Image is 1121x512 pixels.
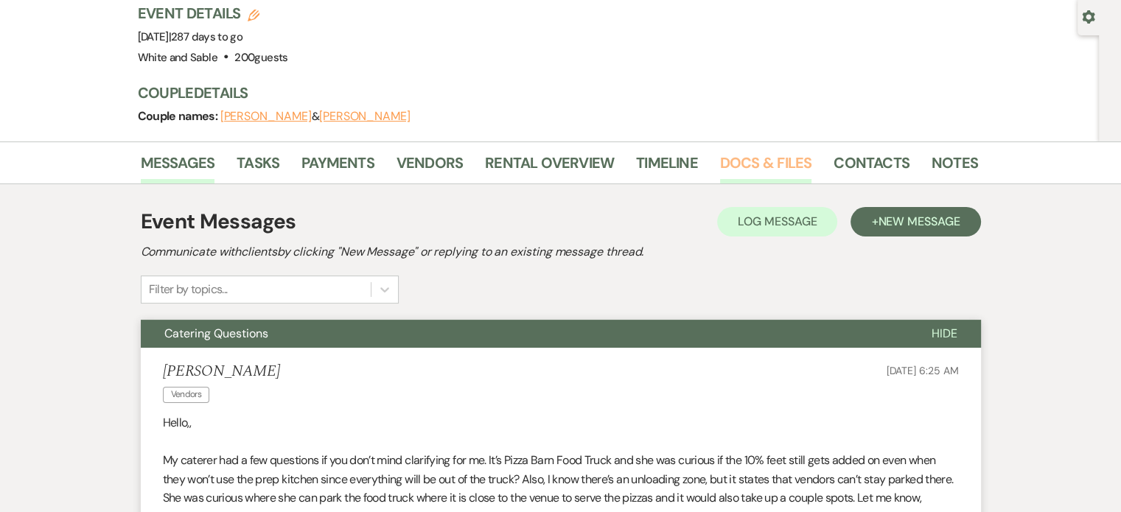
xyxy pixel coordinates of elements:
a: Contacts [834,151,909,183]
span: New Message [878,214,960,229]
a: Messages [141,151,215,183]
div: Filter by topics... [149,281,228,298]
button: +New Message [851,207,980,236]
button: Open lead details [1082,9,1095,23]
button: [PERSON_NAME] [319,111,411,122]
a: Vendors [397,151,463,183]
span: Hide [932,326,957,341]
h3: Couple Details [138,83,963,103]
span: Vendors [163,387,210,402]
p: Hello,, [163,413,959,432]
span: & [220,109,411,124]
button: Catering Questions [141,320,908,348]
span: [DATE] 6:25 AM [886,364,958,377]
a: Docs & Files [720,151,811,183]
a: Rental Overview [485,151,614,183]
span: Catering Questions [164,326,268,341]
h1: Event Messages [141,206,296,237]
button: [PERSON_NAME] [220,111,312,122]
a: Timeline [636,151,698,183]
h3: Event Details [138,3,288,24]
h5: [PERSON_NAME] [163,362,280,381]
span: | [169,29,242,44]
a: Tasks [237,151,279,183]
a: Notes [932,151,978,183]
a: Payments [301,151,374,183]
span: White and Sable [138,50,217,65]
span: 287 days to go [171,29,242,44]
button: Log Message [717,207,837,236]
span: [DATE] [138,29,243,44]
span: Couple names: [138,108,220,124]
button: Hide [908,320,981,348]
span: Log Message [738,214,817,229]
span: 200 guests [234,50,287,65]
h2: Communicate with clients by clicking "New Message" or replying to an existing message thread. [141,243,981,261]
